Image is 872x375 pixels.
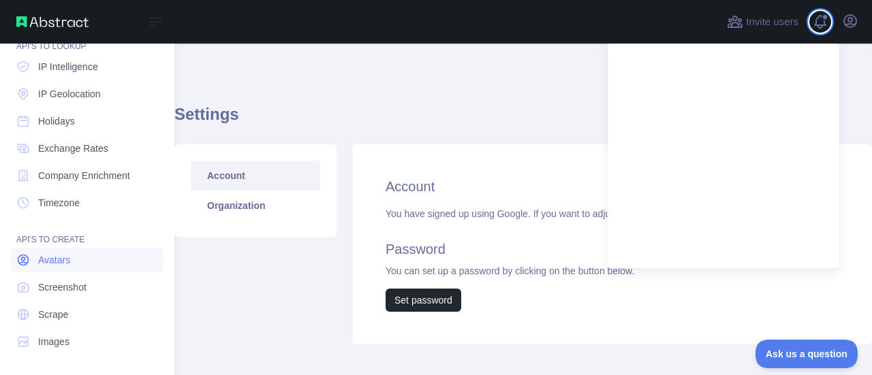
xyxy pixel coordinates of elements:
[386,207,839,312] div: You have signed up using Google. If you want to adjust your email, You can set up a password by c...
[746,14,798,30] span: Invite users
[11,218,163,245] div: API'S TO CREATE
[191,161,320,191] a: Account
[11,191,163,215] a: Timezone
[38,169,130,182] span: Company Enrichment
[386,240,839,259] h2: Password
[38,196,80,210] span: Timezone
[386,177,839,196] h2: Account
[38,114,75,128] span: Holidays
[11,82,163,106] a: IP Geolocation
[11,109,163,133] a: Holidays
[11,54,163,79] a: IP Intelligence
[38,142,108,155] span: Exchange Rates
[38,60,98,74] span: IP Intelligence
[38,308,68,321] span: Scrape
[11,302,163,327] a: Scrape
[38,87,101,101] span: IP Geolocation
[11,329,163,354] a: Images
[191,191,320,221] a: Organization
[386,289,461,312] button: Set password
[724,11,801,33] button: Invite users
[11,136,163,161] a: Exchange Rates
[38,280,87,294] span: Screenshot
[38,335,69,348] span: Images
[174,103,872,136] h1: Settings
[11,163,163,188] a: Company Enrichment
[11,275,163,299] a: Screenshot
[756,340,858,368] iframe: Toggle Customer Support
[16,16,89,27] img: Abstract API
[38,253,70,267] span: Avatars
[11,248,163,272] a: Avatars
